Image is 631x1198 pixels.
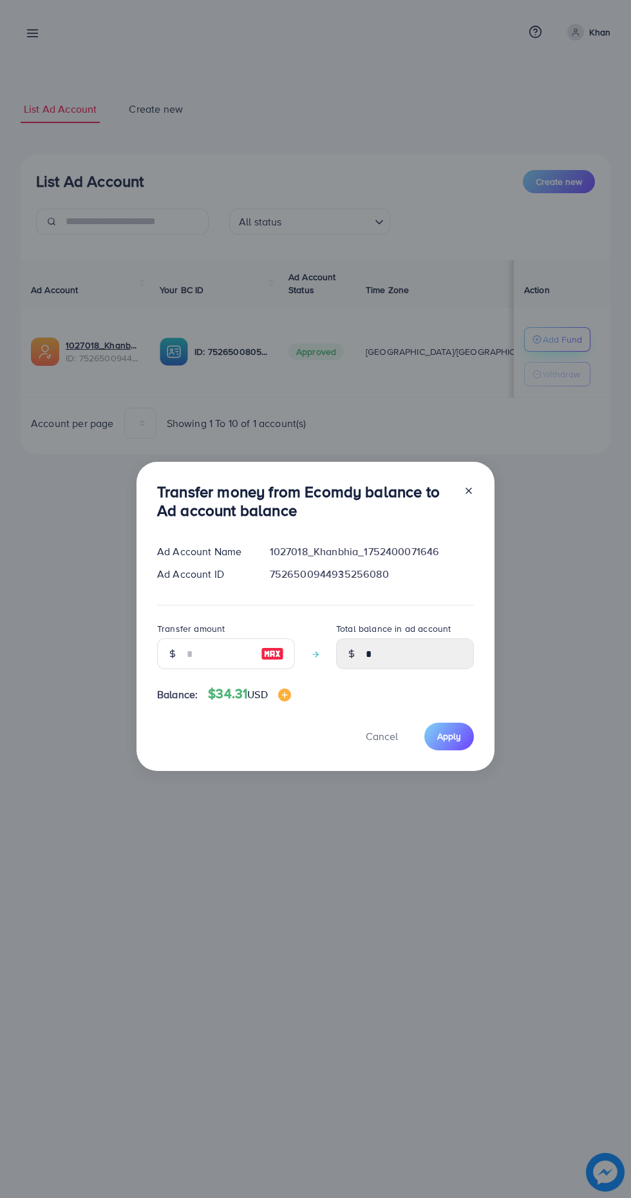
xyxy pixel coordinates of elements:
[208,686,290,702] h4: $34.31
[247,687,267,701] span: USD
[366,729,398,743] span: Cancel
[259,567,484,582] div: 7526500944935256080
[147,544,259,559] div: Ad Account Name
[157,622,225,635] label: Transfer amount
[157,482,453,520] h3: Transfer money from Ecomdy balance to Ad account balance
[336,622,451,635] label: Total balance in ad account
[261,646,284,661] img: image
[350,723,414,750] button: Cancel
[259,544,484,559] div: 1027018_Khanbhia_1752400071646
[424,723,474,750] button: Apply
[157,687,198,702] span: Balance:
[147,567,259,582] div: Ad Account ID
[278,689,291,701] img: image
[437,730,461,743] span: Apply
